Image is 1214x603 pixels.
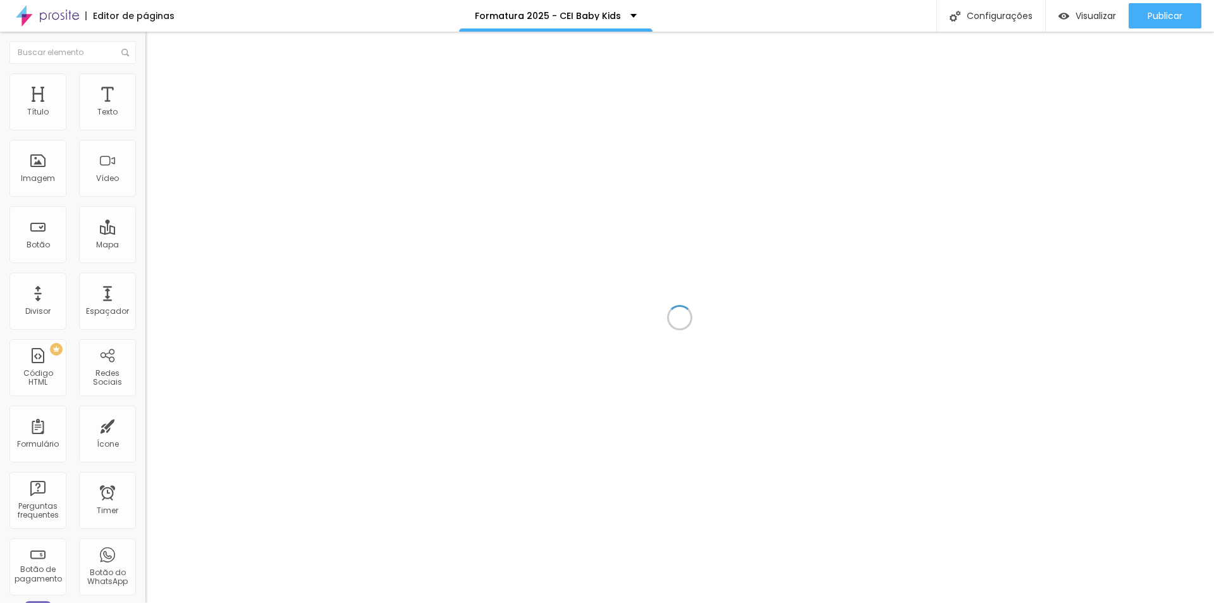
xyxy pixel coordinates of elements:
div: Perguntas frequentes [13,502,63,520]
div: Editor de páginas [85,11,175,20]
img: Icone [950,11,960,22]
div: Vídeo [96,174,119,183]
div: Timer [97,506,118,515]
div: Imagem [21,174,55,183]
div: Redes Sociais [82,369,132,387]
input: Buscar elemento [9,41,136,64]
div: Texto [97,108,118,116]
button: Publicar [1129,3,1201,28]
div: Botão [27,240,50,249]
button: Visualizar [1046,3,1129,28]
div: Mapa [96,240,119,249]
img: Icone [121,49,129,56]
div: Botão de pagamento [13,565,63,583]
div: Código HTML [13,369,63,387]
div: Espaçador [86,307,129,316]
div: Formulário [17,440,59,449]
img: view-1.svg [1058,11,1069,22]
div: Título [27,108,49,116]
div: Botão do WhatsApp [82,568,132,587]
p: Formatura 2025 - CEI Baby Kids [475,11,621,20]
span: Publicar [1148,11,1182,21]
div: Ícone [97,440,119,449]
span: Visualizar [1076,11,1116,21]
div: Divisor [25,307,51,316]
